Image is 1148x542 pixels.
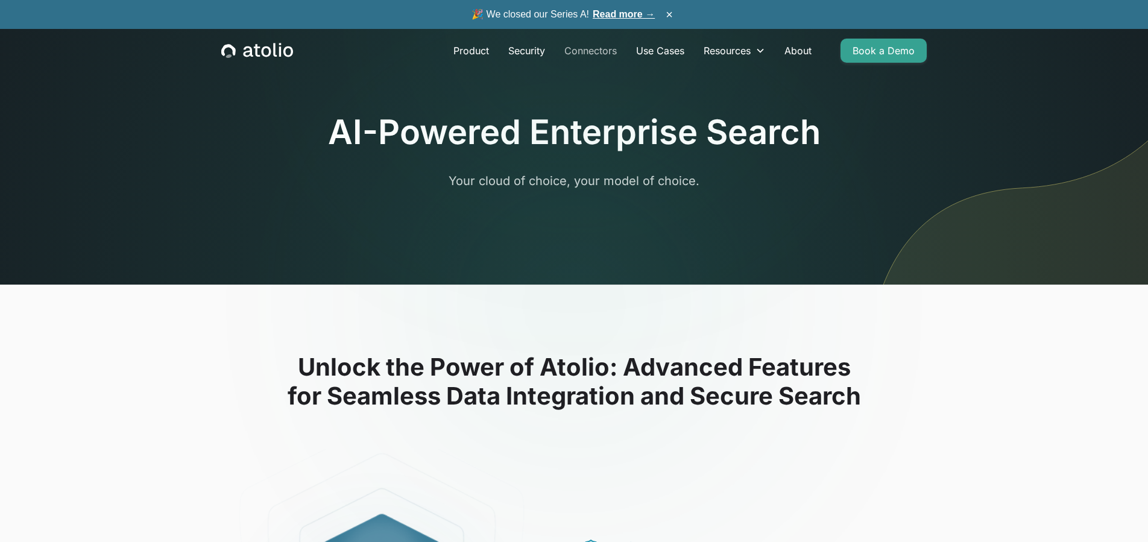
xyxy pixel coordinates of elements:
[694,39,775,63] div: Resources
[555,39,626,63] a: Connectors
[593,9,655,19] a: Read more →
[499,39,555,63] a: Security
[444,39,499,63] a: Product
[865,5,1148,285] img: line
[471,7,655,22] span: 🎉 We closed our Series A!
[328,112,821,153] h1: AI-Powered Enterprise Search
[188,353,960,411] h2: Unlock the Power of Atolio: Advanced Features for Seamless Data Integration and Secure Search
[342,172,806,190] p: Your cloud of choice, your model of choice.
[626,39,694,63] a: Use Cases
[704,43,751,58] div: Resources
[840,39,927,63] a: Book a Demo
[662,8,676,21] button: ×
[221,43,293,58] a: home
[1088,484,1148,542] iframe: Chat Widget
[775,39,821,63] a: About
